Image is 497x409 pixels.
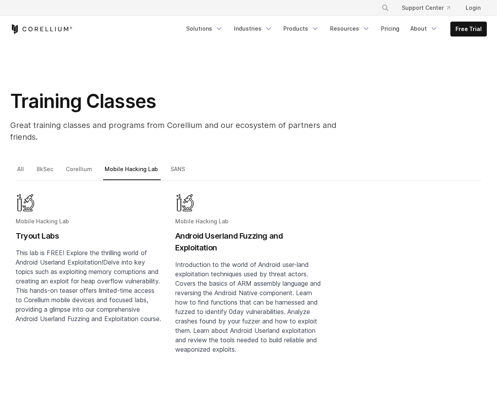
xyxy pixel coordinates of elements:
[16,193,163,389] a: Blog post summary: Tryout Labs
[16,249,147,266] span: This lab is FREE! Explore the thrilling world of Android Userland Exploitation!
[35,164,56,181] a: 8kSec
[406,22,443,36] a: About
[451,22,486,36] a: Free Trial
[372,1,487,15] div: Navigation Menu
[181,22,487,37] div: Navigation Menu
[325,22,375,36] a: Resources
[181,22,228,36] a: Solutions
[16,193,35,213] img: Mobile Hacking Lab - Graphic Only
[10,119,363,143] p: Great training classes and programs from Corellium and our ecosystem of partners and friends.
[16,230,163,242] h2: Tryout Labs
[376,22,404,36] a: Pricing
[395,1,456,15] a: Support Center
[279,22,324,36] a: Products
[16,164,27,181] a: All
[10,24,73,34] a: Corellium Home
[175,193,322,389] a: Blog post summary: Android Userland Fuzzing and Exploitation
[103,164,161,181] a: Mobile Hacking Lab
[10,89,363,113] h1: Training Classes
[64,164,95,181] a: Corellium
[169,164,188,181] a: SANS
[175,193,195,213] img: Mobile Hacking Lab - Graphic Only
[175,230,322,254] h2: Android Userland Fuzzing and Exploitation
[175,261,321,353] span: Introduction to the world of Android user-land exploitation techniques used by threat actors. Cov...
[378,1,392,15] button: Search
[175,218,229,225] span: Mobile Hacking Lab
[459,1,487,15] a: Login
[16,218,69,225] span: Mobile Hacking Lab
[229,22,277,36] a: Industries
[16,258,161,323] span: Delve into key topics such as exploiting memory corruptions and creating an exploit for heap over...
